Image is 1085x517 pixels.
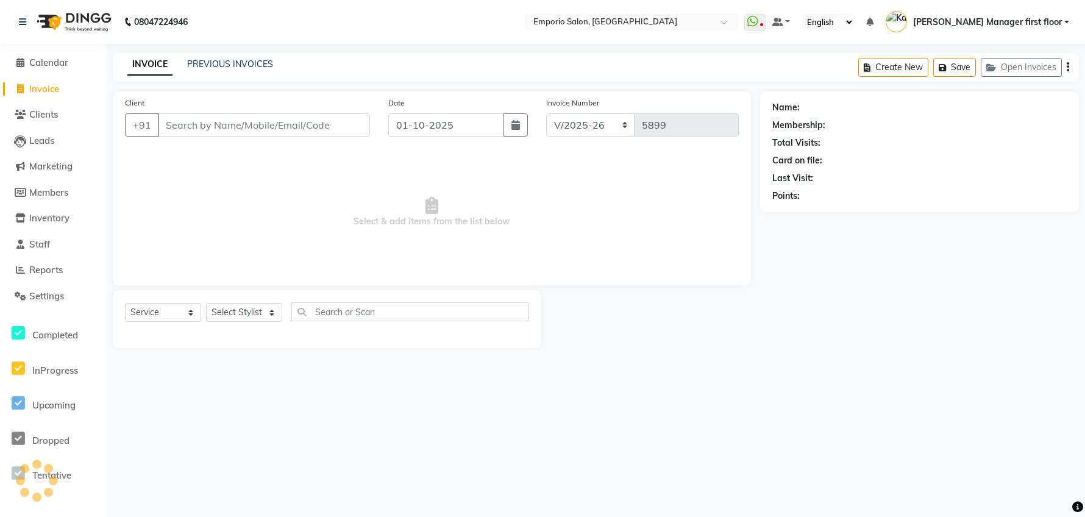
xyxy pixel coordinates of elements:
span: Upcoming [32,399,76,411]
label: Invoice Number [546,98,599,109]
a: Settings [3,290,104,304]
span: Select & add items from the list below [125,151,739,273]
span: Settings [29,290,64,302]
a: Marketing [3,160,104,174]
span: Invoice [29,83,59,94]
span: Completed [32,329,78,341]
b: 08047224946 [134,5,188,39]
button: +91 [125,113,159,137]
button: Create New [858,58,928,77]
span: Members [29,187,68,198]
a: Calendar [3,56,104,70]
img: Kanika Manager first floor [886,11,907,32]
a: PREVIOUS INVOICES [187,59,273,70]
input: Search by Name/Mobile/Email/Code [158,113,370,137]
a: Leads [3,134,104,148]
a: Clients [3,108,104,122]
span: Marketing [29,160,73,172]
a: INVOICE [127,54,173,76]
div: Name: [772,101,800,114]
a: Invoice [3,82,104,96]
span: Inventory [29,212,69,224]
span: Dropped [32,435,69,446]
span: Reports [29,264,63,276]
span: InProgress [32,365,78,376]
a: Reports [3,263,104,277]
a: Inventory [3,212,104,226]
span: Leads [29,135,54,146]
label: Date [388,98,405,109]
div: Membership: [772,119,825,132]
span: [PERSON_NAME] Manager first floor [913,16,1062,29]
a: Staff [3,238,104,252]
div: Last Visit: [772,172,813,185]
a: Members [3,186,104,200]
div: Points: [772,190,800,202]
span: Clients [29,109,58,120]
img: logo [31,5,115,39]
button: Save [933,58,976,77]
div: Card on file: [772,154,822,167]
button: Open Invoices [981,58,1062,77]
label: Client [125,98,144,109]
div: Total Visits: [772,137,820,149]
span: Calendar [29,57,68,68]
input: Search or Scan [291,302,529,321]
span: Staff [29,238,50,250]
